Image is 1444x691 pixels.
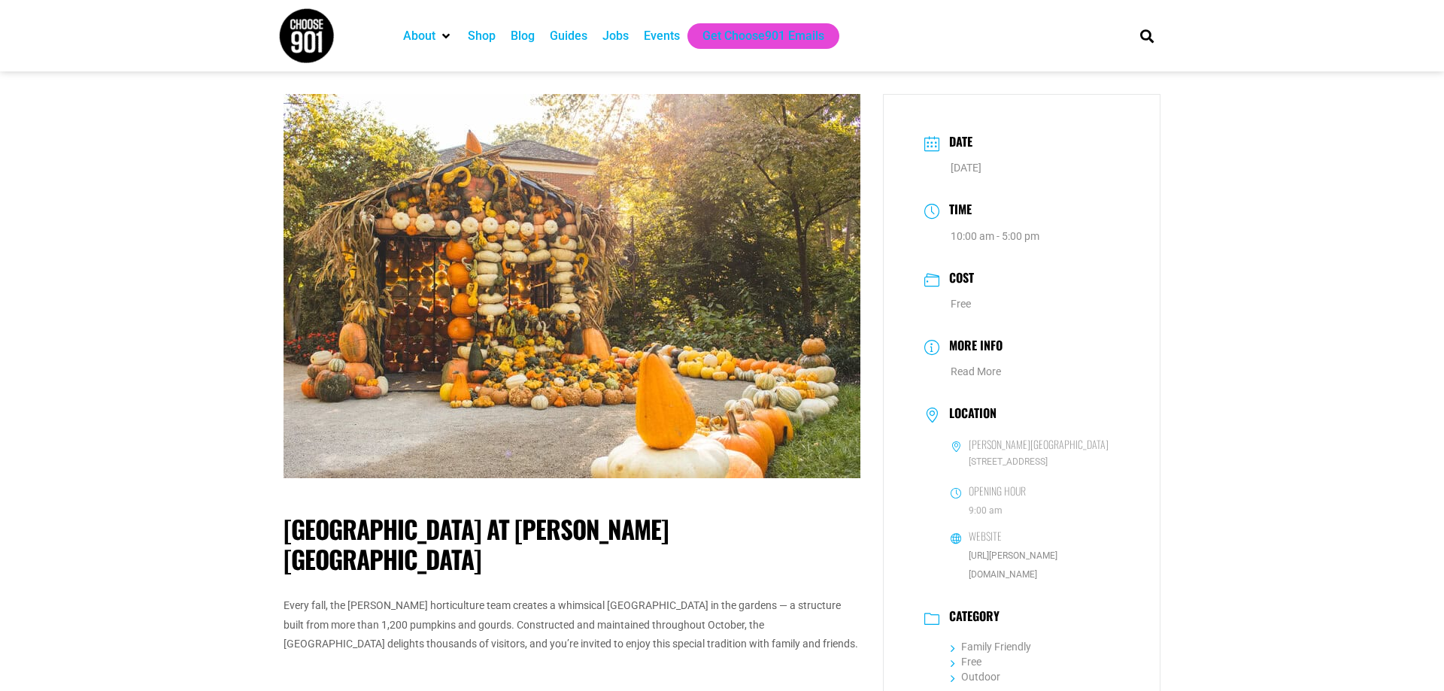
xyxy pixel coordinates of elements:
[942,336,1003,358] h3: More Info
[951,656,981,668] a: Free
[396,23,1115,49] nav: Main nav
[969,529,1002,543] h6: Website
[924,295,1119,314] dd: Free
[403,27,435,45] a: About
[951,641,1031,653] a: Family Friendly
[284,596,860,653] p: Every fall, the [PERSON_NAME] horticulture team creates a whimsical [GEOGRAPHIC_DATA] in the gard...
[942,132,972,154] h3: Date
[644,27,680,45] a: Events
[468,27,496,45] a: Shop
[396,23,460,49] div: About
[602,27,629,45] a: Jobs
[969,484,1026,498] h6: Opening Hour
[1135,23,1160,48] div: Search
[951,162,981,174] span: [DATE]
[942,200,972,222] h3: Time
[942,609,1000,627] h3: Category
[942,268,974,290] h3: Cost
[942,406,997,424] h3: Location
[702,27,824,45] a: Get Choose901 Emails
[951,671,1000,683] a: Outdoor
[969,438,1109,451] h6: [PERSON_NAME][GEOGRAPHIC_DATA]
[969,550,1057,580] a: [URL][PERSON_NAME][DOMAIN_NAME]
[951,365,1001,377] a: Read More
[951,455,1119,469] span: [STREET_ADDRESS]
[951,502,1026,520] span: 9:00 am
[511,27,535,45] a: Blog
[550,27,587,45] a: Guides
[284,514,860,574] h1: [GEOGRAPHIC_DATA] at [PERSON_NAME][GEOGRAPHIC_DATA]
[951,230,1039,242] abbr: 10:00 am - 5:00 pm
